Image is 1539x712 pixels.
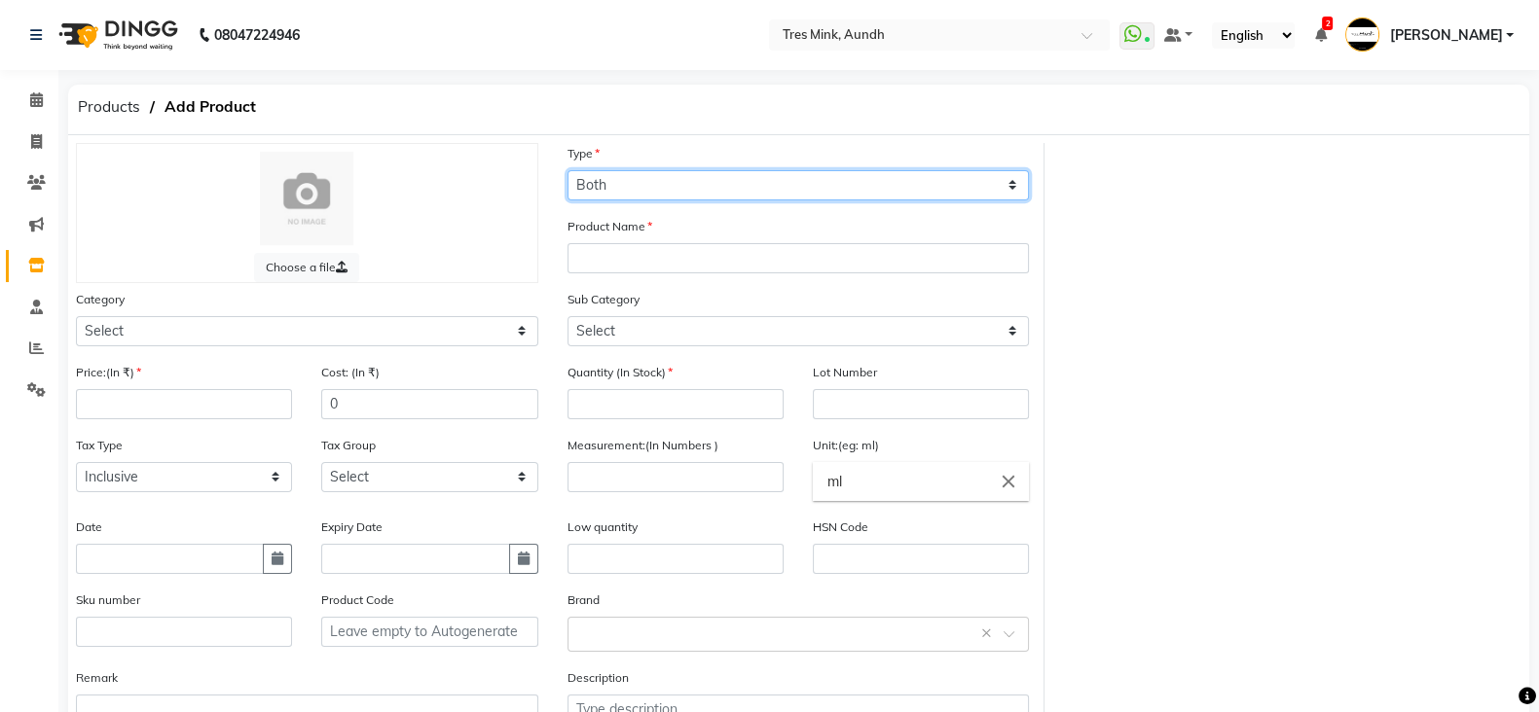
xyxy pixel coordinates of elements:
[68,89,150,125] span: Products
[981,623,998,644] span: Clear all
[321,591,394,609] label: Product Code
[568,364,673,381] label: Quantity (In Stock)
[76,591,140,609] label: Sku number
[1322,17,1333,30] span: 2
[813,518,868,536] label: HSN Code
[568,145,600,162] label: Type
[813,364,877,381] label: Lot Number
[76,291,125,308] label: Category
[76,364,141,381] label: Price:(In ₹)
[76,518,102,536] label: Date
[568,218,652,235] label: Product Name
[214,8,300,62] b: 08047224946
[321,364,380,381] label: Cost: (In ₹)
[998,471,1019,492] i: Close
[50,8,183,62] img: logo
[1314,26,1326,44] a: 2
[1389,25,1502,46] span: [PERSON_NAME]
[1345,18,1379,52] img: Meghana Kering
[260,152,353,245] img: Cinque Terre
[321,617,537,647] input: Leave empty to Autogenerate
[568,518,638,536] label: Low quantity
[254,253,359,282] label: Choose a file
[568,669,629,687] label: Description
[76,669,118,687] label: Remark
[568,291,640,308] label: Sub Category
[155,89,266,125] span: Add Product
[568,437,718,454] label: Measurement:(In Numbers )
[568,591,600,609] label: Brand
[813,437,879,454] label: Unit:(eg: ml)
[321,518,383,536] label: Expiry Date
[76,437,123,454] label: Tax Type
[321,437,376,454] label: Tax Group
